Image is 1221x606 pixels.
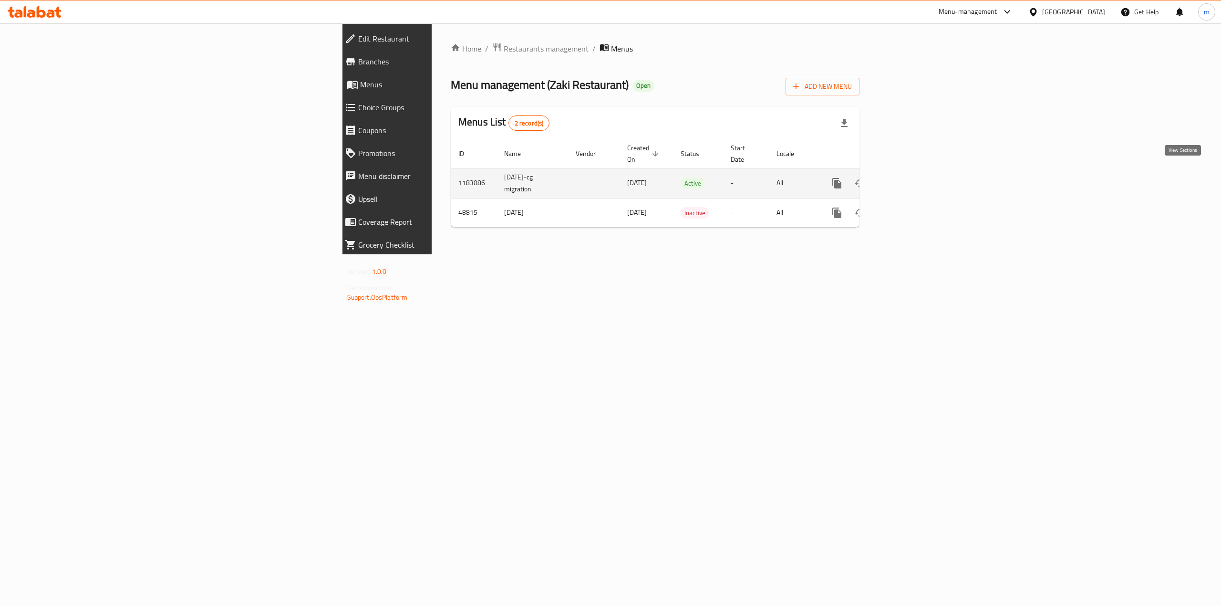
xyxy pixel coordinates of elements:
[681,207,709,219] div: Inactive
[358,239,539,251] span: Grocery Checklist
[337,119,547,142] a: Coupons
[848,201,871,224] button: Change Status
[681,148,712,159] span: Status
[939,6,997,18] div: Menu-management
[458,148,476,159] span: ID
[627,142,662,165] span: Created On
[451,139,925,228] table: enhanced table
[848,172,871,195] button: Change Status
[723,168,769,198] td: -
[833,112,856,135] div: Export file
[1204,7,1210,17] span: m
[347,282,391,294] span: Get support on:
[337,210,547,233] a: Coverage Report
[337,27,547,50] a: Edit Restaurant
[358,193,539,205] span: Upsell
[592,43,596,54] li: /
[1042,7,1105,17] div: [GEOGRAPHIC_DATA]
[681,178,705,189] span: Active
[509,119,549,128] span: 2 record(s)
[358,33,539,44] span: Edit Restaurant
[681,178,705,189] div: Active
[611,43,633,54] span: Menus
[347,291,408,303] a: Support.OpsPlatform
[358,147,539,159] span: Promotions
[372,265,387,278] span: 1.0.0
[358,102,539,113] span: Choice Groups
[504,148,533,159] span: Name
[451,42,859,55] nav: breadcrumb
[358,170,539,182] span: Menu disclaimer
[337,73,547,96] a: Menus
[632,80,654,92] div: Open
[337,188,547,210] a: Upsell
[337,142,547,165] a: Promotions
[358,125,539,136] span: Coupons
[337,165,547,188] a: Menu disclaimer
[769,198,818,227] td: All
[826,172,848,195] button: more
[337,96,547,119] a: Choice Groups
[786,78,859,95] button: Add New Menu
[769,168,818,198] td: All
[360,79,539,90] span: Menus
[576,148,608,159] span: Vendor
[358,56,539,67] span: Branches
[826,201,848,224] button: more
[347,265,371,278] span: Version:
[632,82,654,90] span: Open
[337,50,547,73] a: Branches
[818,139,925,168] th: Actions
[337,233,547,256] a: Grocery Checklist
[458,115,549,131] h2: Menus List
[731,142,757,165] span: Start Date
[776,148,807,159] span: Locale
[723,198,769,227] td: -
[627,177,647,189] span: [DATE]
[508,115,550,131] div: Total records count
[793,81,852,93] span: Add New Menu
[681,208,709,219] span: Inactive
[358,216,539,228] span: Coverage Report
[627,206,647,219] span: [DATE]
